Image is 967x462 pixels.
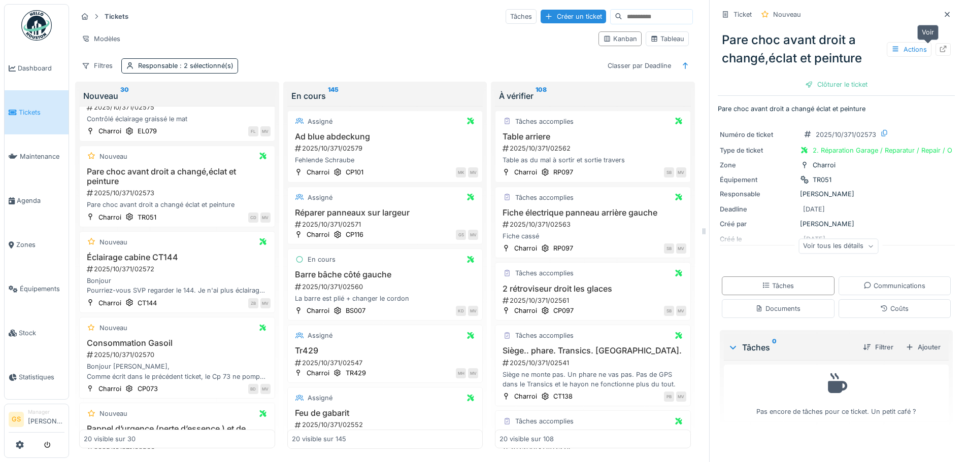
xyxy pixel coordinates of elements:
[730,369,942,416] div: Pas encore de tâches pour ce ticket. Un petit café ?
[9,412,24,427] li: GS
[917,25,939,40] div: Voir
[468,368,478,378] div: MV
[499,284,686,294] h3: 2 rétroviseur droit les glaces
[468,230,478,240] div: MV
[9,408,64,433] a: GS Manager[PERSON_NAME]
[506,9,537,24] div: Tâches
[84,167,271,186] h3: Pare choc avant droit a changé,éclat et peinture
[468,167,478,177] div: MV
[456,306,466,316] div: KD
[720,189,796,199] div: Responsable
[260,298,271,308] div: MV
[248,126,258,136] div: FL
[801,78,872,91] div: Clôturer le ticket
[28,408,64,430] li: [PERSON_NAME]
[813,175,831,185] div: TR051
[499,155,686,165] div: Table as du mal à sortir et sortie travers
[328,90,339,102] sup: 145
[762,281,794,291] div: Tâches
[514,306,537,315] div: Charroi
[77,58,117,73] div: Filtres
[308,117,332,126] div: Assigné
[308,193,332,202] div: Assigné
[77,31,125,46] div: Modèles
[5,179,69,223] a: Agenda
[86,350,271,360] div: 2025/10/371/02570
[248,212,258,223] div: CD
[456,230,466,240] div: GS
[291,90,479,102] div: En cours
[676,306,686,316] div: MV
[720,160,796,170] div: Zone
[98,298,121,308] div: Charroi
[294,358,479,368] div: 2025/10/371/02547
[19,328,64,338] span: Stock
[292,294,479,303] div: La barre est plié + changer le cordon
[86,102,271,112] div: 2025/10/371/02575
[292,208,479,218] h3: Réparer panneaux sur largeur
[86,264,271,274] div: 2025/10/371/02572
[502,296,686,305] div: 2025/10/371/02561
[499,435,554,444] div: 20 visible sur 108
[346,167,363,177] div: CP101
[307,167,329,177] div: Charroi
[502,358,686,368] div: 2025/10/371/02541
[887,42,931,57] div: Actions
[553,392,573,401] div: CT138
[308,331,332,340] div: Assigné
[603,34,637,44] div: Kanban
[346,230,363,239] div: CP116
[553,167,573,177] div: RP097
[541,10,606,23] div: Créer un ticket
[720,219,796,229] div: Créé par
[101,12,132,21] strong: Tickets
[456,368,466,378] div: MH
[292,435,346,444] div: 20 visible sur 145
[603,58,676,73] div: Classer par Deadline
[502,220,686,229] div: 2025/10/371/02563
[16,240,64,250] span: Zones
[138,384,158,394] div: CP073
[902,340,945,354] div: Ajouter
[346,368,366,378] div: TR429
[98,384,121,394] div: Charroi
[880,304,909,313] div: Coûts
[292,270,479,279] h3: Barre bâche côté gauche
[515,117,574,126] div: Tâches accomplies
[99,152,127,161] div: Nouveau
[307,368,329,378] div: Charroi
[84,338,271,348] h3: Consommation Gasoil
[20,152,64,161] span: Maintenance
[499,90,687,102] div: À vérifier
[346,306,365,315] div: BS007
[292,155,479,165] div: Fehlende Schraube
[650,34,684,44] div: Tableau
[816,130,876,139] div: 2025/10/371/02573
[17,196,64,205] span: Agenda
[755,304,801,313] div: Documents
[84,276,271,295] div: Bonjour Pourriez-vous SVP regarder le 144. Je n'ai plus éclairage dans la cabine .. Comme je trav...
[720,130,796,139] div: Numéro de ticket
[502,144,686,153] div: 2025/10/371/02562
[499,132,686,141] h3: Table arriere
[664,243,674,254] div: SB
[733,10,752,19] div: Ticket
[536,90,547,102] sup: 108
[515,268,574,278] div: Tâches accomplies
[5,311,69,355] a: Stock
[307,306,329,315] div: Charroi
[728,341,855,353] div: Tâches
[260,212,271,223] div: MV
[664,306,674,316] div: SB
[5,134,69,179] a: Maintenance
[5,46,69,90] a: Dashboard
[720,146,796,155] div: Type de ticket
[294,220,479,229] div: 2025/10/371/02571
[84,435,136,444] div: 20 visible sur 30
[499,370,686,389] div: Siège ne monte pas. Un phare ne vas pas. Pas de GPS dans le Transics et le hayon ne fonctionne pl...
[28,408,64,416] div: Manager
[138,298,157,308] div: CT144
[84,424,271,443] h3: Rappel d’urgence (perte d’essence ) et de compression
[514,243,537,253] div: Charroi
[138,126,157,136] div: EL079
